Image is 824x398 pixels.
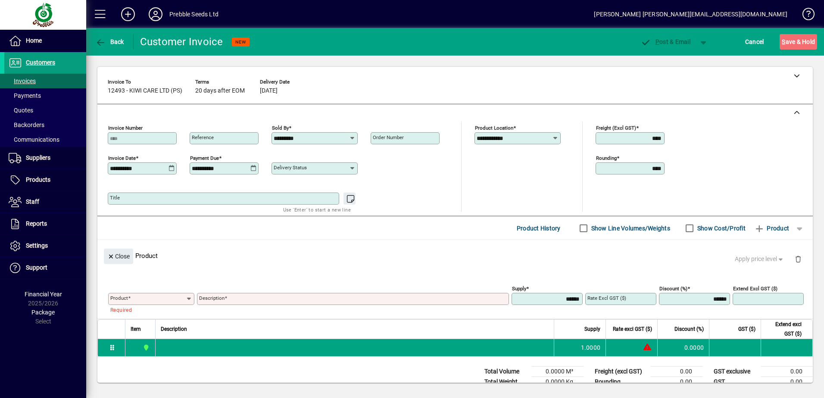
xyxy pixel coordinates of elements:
span: NEW [235,39,246,45]
app-page-header-button: Close [102,252,135,260]
button: Close [104,249,133,264]
div: Customer Invoice [140,35,223,49]
span: Financial Year [25,291,62,298]
mat-label: Reference [192,134,214,140]
span: Support [26,264,47,271]
a: Products [4,169,86,191]
a: Knowledge Base [796,2,813,30]
button: Save & Hold [780,34,817,50]
span: Discount (%) [674,324,704,334]
span: Communications [9,136,59,143]
span: Customers [26,59,55,66]
td: 0.0000 Kg [532,377,584,387]
a: Backorders [4,118,86,132]
button: Apply price level [731,252,788,267]
td: GST exclusive [709,367,761,377]
span: Cancel [745,35,764,49]
span: Home [26,37,42,44]
mat-label: Freight (excl GST) [596,125,636,131]
a: Reports [4,213,86,235]
span: Apply price level [735,255,785,264]
div: [PERSON_NAME] [PERSON_NAME][EMAIL_ADDRESS][DOMAIN_NAME] [594,7,787,21]
mat-label: Extend excl GST ($) [733,286,777,292]
span: 20 days after EOM [195,87,245,94]
mat-label: Title [110,195,120,201]
button: Post & Email [636,34,695,50]
td: Freight (excl GST) [590,367,651,377]
td: Total Weight [480,377,532,387]
span: Rate excl GST ($) [613,324,652,334]
label: Show Line Volumes/Weights [590,224,670,233]
span: Invoices [9,78,36,84]
span: Package [31,309,55,316]
td: 0.00 [761,367,813,377]
td: GST [709,377,761,387]
span: Close [107,249,130,264]
td: 0.00 [761,377,813,387]
td: 0.0000 M³ [532,367,584,377]
span: Product History [517,221,561,235]
mat-label: Description [199,295,225,301]
div: Prebble Seeds Ltd [169,7,218,21]
span: Settings [26,242,48,249]
a: Communications [4,132,86,147]
button: Product History [513,221,564,236]
span: 1.0000 [581,343,601,352]
mat-error: Required [110,305,187,314]
a: Payments [4,88,86,103]
mat-label: Sold by [272,125,289,131]
a: Staff [4,191,86,213]
mat-label: Rate excl GST ($) [587,295,626,301]
a: Support [4,257,86,279]
span: Products [26,176,50,183]
span: Quotes [9,107,33,114]
span: Description [161,324,187,334]
mat-label: Rounding [596,155,617,161]
a: Suppliers [4,147,86,169]
span: Payments [9,92,41,99]
span: S [782,38,785,45]
td: 0.00 [651,377,702,387]
app-page-header-button: Back [86,34,134,50]
mat-label: Payment due [190,155,219,161]
td: Rounding [590,377,651,387]
span: Back [95,38,124,45]
span: Suppliers [26,154,50,161]
a: Quotes [4,103,86,118]
label: Show Cost/Profit [696,224,746,233]
mat-label: Product [110,295,128,301]
mat-label: Product location [475,125,513,131]
span: ost & Email [640,38,690,45]
span: Backorders [9,121,44,128]
mat-hint: Use 'Enter' to start a new line [283,205,351,215]
td: 0.00 [651,367,702,377]
mat-label: Order number [373,134,404,140]
span: CHRISTCHURCH [140,343,150,352]
span: GST ($) [738,324,755,334]
span: P [655,38,659,45]
button: Profile [142,6,169,22]
mat-label: Supply [512,286,526,292]
button: Back [93,34,126,50]
app-page-header-button: Delete [788,255,808,263]
span: Supply [584,324,600,334]
span: 12493 - KIWI CARE LTD (PS) [108,87,182,94]
span: ave & Hold [782,35,815,49]
td: Total Volume [480,367,532,377]
span: Extend excl GST ($) [766,320,802,339]
span: Reports [26,220,47,227]
mat-label: Invoice date [108,155,136,161]
button: Cancel [743,34,766,50]
button: Add [114,6,142,22]
button: Delete [788,249,808,269]
div: Product [97,240,813,271]
span: [DATE] [260,87,278,94]
td: 0.0000 [657,339,709,356]
mat-label: Discount (%) [659,286,687,292]
mat-label: Invoice number [108,125,143,131]
span: Item [131,324,141,334]
span: Staff [26,198,39,205]
a: Invoices [4,74,86,88]
mat-label: Delivery status [274,165,307,171]
a: Settings [4,235,86,257]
